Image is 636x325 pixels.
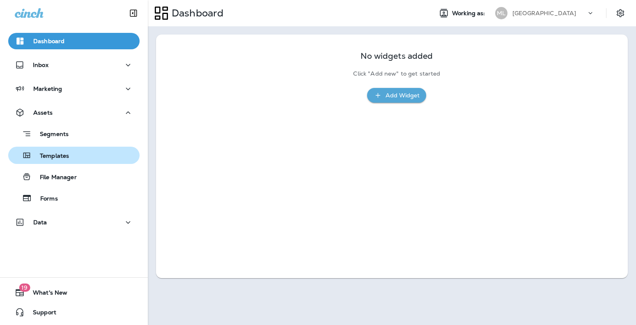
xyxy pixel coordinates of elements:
div: Add Widget [386,90,420,101]
p: Data [33,219,47,226]
p: Inbox [33,62,48,68]
span: Working as: [452,10,487,17]
p: Segments [32,131,69,139]
p: Assets [33,109,53,116]
button: Assets [8,104,140,121]
button: 19What's New [8,284,140,301]
button: Support [8,304,140,320]
p: Dashboard [33,38,64,44]
p: Templates [32,152,69,160]
p: File Manager [32,174,77,182]
button: Forms [8,189,140,207]
p: Marketing [33,85,62,92]
button: File Manager [8,168,140,185]
p: Dashboard [168,7,223,19]
p: No widgets added [360,53,433,60]
p: [GEOGRAPHIC_DATA] [512,10,576,16]
button: Settings [613,6,628,21]
p: Forms [32,195,58,203]
button: Data [8,214,140,230]
p: Click "Add new" to get started [353,70,440,77]
button: Add Widget [367,88,426,103]
span: Support [25,309,56,319]
span: 19 [19,284,30,292]
button: Templates [8,147,140,164]
button: Dashboard [8,33,140,49]
button: Marketing [8,81,140,97]
button: Inbox [8,57,140,73]
div: ML [495,7,507,19]
button: Segments [8,125,140,143]
button: Collapse Sidebar [122,5,145,21]
span: What's New [25,289,67,299]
